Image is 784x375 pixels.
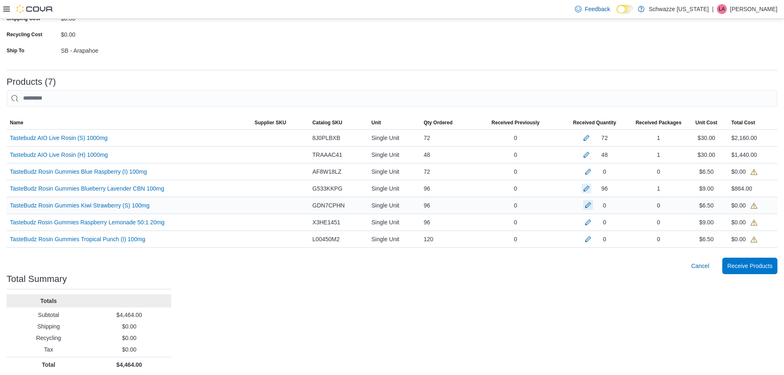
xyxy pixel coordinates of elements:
div: Single Unit [368,231,421,247]
span: Received Packages [635,119,681,126]
div: Single Unit [368,147,421,163]
div: 0 [474,163,557,180]
div: 1 [632,180,684,197]
span: L00450M2 [312,234,340,244]
p: | [712,4,714,14]
div: 0 [474,147,557,163]
span: Unit [372,119,381,126]
a: TasteBudz Rosin Gummies Blueberry Lavender CBN 100mg [10,184,164,193]
a: Feedback [572,1,613,17]
span: Feedback [585,5,610,13]
div: 0 [603,200,606,210]
div: 48 [601,150,608,160]
p: Totals [10,297,87,305]
p: $0.00 [91,345,168,354]
div: $864.00 [731,184,752,193]
button: Cancel [688,258,713,274]
button: Catalog SKU [309,116,368,129]
div: $0.00 [61,28,171,38]
div: $6.50 [685,231,728,247]
p: $0.00 [91,334,168,342]
div: $0.00 [731,200,757,210]
div: 0 [474,231,557,247]
div: 0 [603,167,606,177]
div: $30.00 [685,130,728,146]
div: 0 [474,197,557,214]
div: $2,160.00 [731,133,757,143]
div: 96 [421,197,475,214]
span: Received Quantity [573,119,616,126]
p: Recycling [10,334,87,342]
div: 0 [632,214,684,231]
div: 0 [603,217,606,227]
span: Received Previously [491,119,540,126]
span: TRAAAC41 [312,150,342,160]
div: 96 [421,180,475,197]
button: Receive Products [722,258,777,274]
button: Supplier SKU [251,116,309,129]
p: $0.00 [91,322,168,331]
label: Ship To [7,47,24,54]
a: TasteBudz Rosin Gummies Kiwi Strawberry (S) 100mg [10,200,149,210]
div: Single Unit [368,163,421,180]
a: Tastebudz AIO Live Rosin (H) 1000mg [10,150,108,160]
div: $30.00 [685,147,728,163]
h3: Products (7) [7,77,56,87]
span: Supplier SKU [254,119,286,126]
label: Recycling Cost [7,31,42,38]
div: SB - Arapahoe [61,44,171,54]
span: Unit Cost [696,119,717,126]
div: 0 [474,130,557,146]
div: Single Unit [368,214,421,231]
p: Shipping [10,322,87,331]
div: 0 [632,197,684,214]
div: $9.00 [685,214,728,231]
p: Subtotal [10,311,87,319]
span: LA [719,4,725,14]
span: Catalog SKU [312,119,342,126]
div: 72 [421,130,475,146]
span: Total Cost [731,119,755,126]
div: $9.00 [685,180,728,197]
div: Single Unit [368,180,421,197]
div: $6.50 [685,163,728,180]
p: Tax [10,345,87,354]
span: Qty Ordered [424,119,453,126]
div: 120 [421,231,475,247]
span: 8J0PLBXB [312,133,340,143]
span: Receive Products [727,262,772,270]
a: TasteBudz Rosin Gummies Tropical Punch (I) 100mg [10,234,145,244]
div: $0.00 [731,234,757,244]
p: Total [10,361,87,369]
div: 0 [632,231,684,247]
div: 96 [601,184,608,193]
button: Name [7,116,251,129]
div: 1 [632,130,684,146]
span: GDN7CPHN [312,200,345,210]
h3: Total Summary [7,274,67,284]
span: Name [10,119,23,126]
a: TasteBudz Rosin Gummies Blue Raspberry (I) 100mg [10,167,147,177]
div: Libby Aragon [717,4,727,14]
div: 1 [632,147,684,163]
span: Cancel [691,262,710,270]
input: Dark Mode [616,5,634,14]
a: Tastebudz Rosin Gummies Raspberry Lemonade 50:1 20mg [10,217,165,227]
div: $0.00 [731,167,757,177]
span: AF8W18LZ [312,167,342,177]
div: 72 [421,163,475,180]
div: 0 [474,214,557,231]
div: 72 [601,133,608,143]
div: $6.50 [685,197,728,214]
span: G533KKPG [312,184,342,193]
div: $0.00 [731,217,757,227]
div: 48 [421,147,475,163]
span: X3HE1451 [312,217,340,227]
img: Cova [16,5,54,13]
p: [PERSON_NAME] [730,4,777,14]
div: 0 [632,163,684,180]
div: Single Unit [368,197,421,214]
p: $4,464.00 [91,361,168,369]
